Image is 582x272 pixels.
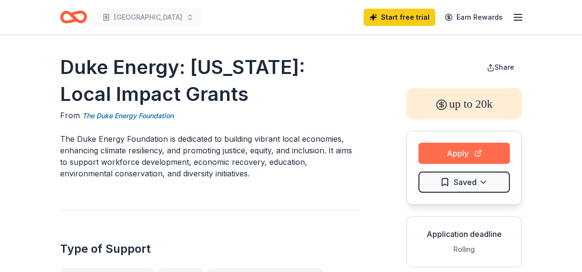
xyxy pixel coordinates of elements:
button: Apply [418,143,510,164]
button: [GEOGRAPHIC_DATA] [95,8,202,27]
p: The Duke Energy Foundation is dedicated to building vibrant local economies, enhancing climate re... [60,133,360,179]
button: Saved [418,172,510,193]
span: [GEOGRAPHIC_DATA] [114,12,182,23]
a: Earn Rewards [439,9,508,26]
a: Start free trial [364,9,435,26]
a: Home [60,6,87,28]
div: Rolling [415,244,514,255]
span: Share [494,63,514,71]
div: Application deadline [415,228,514,240]
h2: Type of Support [60,241,360,257]
a: The Duke Energy Foundation [82,110,174,122]
h1: Duke Energy: [US_STATE]: Local Impact Grants [60,54,360,108]
div: From [60,110,360,122]
div: up to 20k [406,88,522,119]
button: Share [479,58,522,77]
span: Saved [454,176,477,188]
